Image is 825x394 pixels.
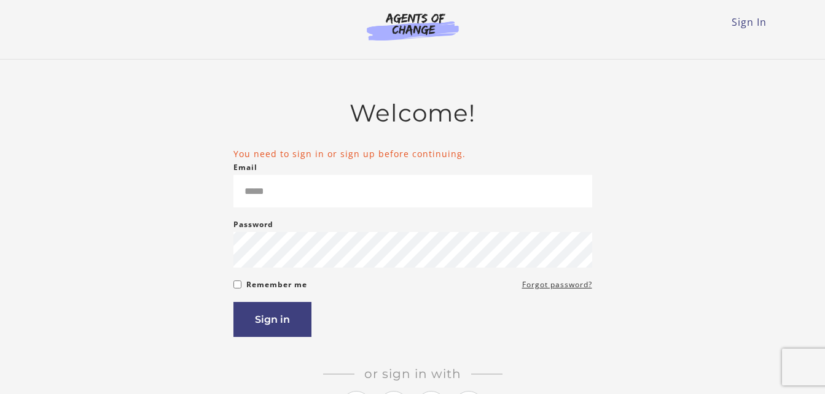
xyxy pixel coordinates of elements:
span: Or sign in with [354,366,471,381]
li: You need to sign in or sign up before continuing. [233,147,592,160]
h2: Welcome! [233,99,592,128]
label: Password [233,217,273,232]
a: Forgot password? [522,277,592,292]
label: Remember me [246,277,307,292]
label: Email [233,160,257,175]
img: Agents of Change Logo [354,12,472,41]
button: Sign in [233,302,311,337]
a: Sign In [732,15,767,29]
